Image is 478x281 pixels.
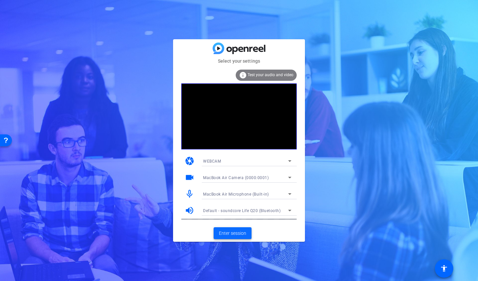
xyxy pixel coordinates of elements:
span: MacBook Air Camera (0000:0001) [203,175,269,180]
mat-icon: info [239,71,247,79]
span: WEBCAM [203,159,221,164]
mat-icon: videocam [185,172,194,182]
mat-icon: mic_none [185,189,194,199]
mat-card-subtitle: Select your settings [173,57,305,65]
mat-icon: volume_up [185,205,194,215]
span: MacBook Air Microphone (Built-in) [203,192,269,197]
mat-icon: accessibility [440,265,448,272]
span: Default - soundcore Life Q20 (Bluetooth) [203,208,281,213]
img: blue-gradient.svg [213,43,265,54]
button: Enter session [214,227,252,239]
span: Test your audio and video [248,73,293,77]
span: Enter session [219,230,246,237]
mat-icon: camera [185,156,194,166]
